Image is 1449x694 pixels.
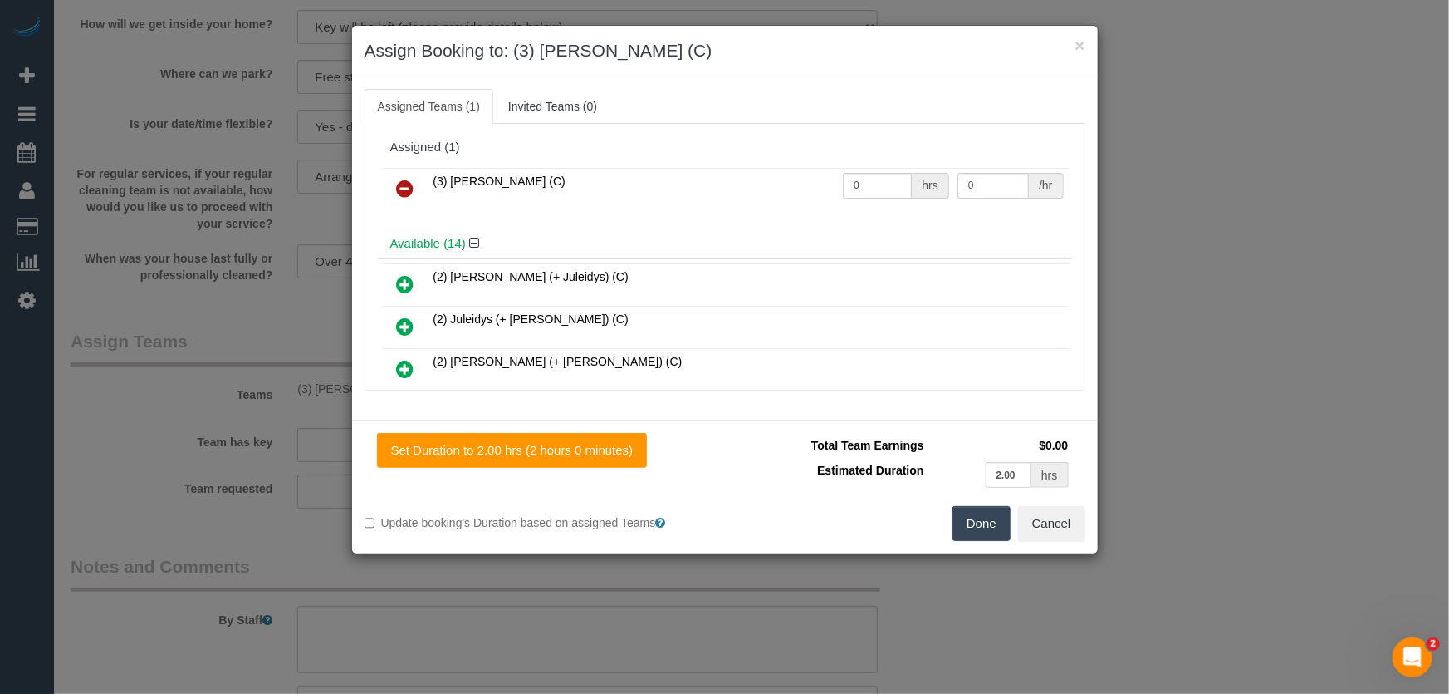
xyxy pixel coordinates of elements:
td: $0.00 [928,433,1073,458]
button: Set Duration to 2.00 hrs (2 hours 0 minutes) [377,433,648,468]
span: (2) Juleidys (+ [PERSON_NAME]) (C) [433,313,629,326]
span: (2) [PERSON_NAME] (+ [PERSON_NAME]) (C) [433,355,683,368]
button: Done [952,506,1011,541]
span: Estimated Duration [817,464,923,477]
button: Cancel [1018,506,1085,541]
span: (3) [PERSON_NAME] (C) [433,175,565,188]
h4: Available (14) [390,237,1060,251]
div: Assigned (1) [390,140,1060,155]
span: 2 [1427,637,1440,651]
td: Total Team Earnings [737,433,928,458]
button: × [1075,37,1084,54]
label: Update booking's Duration based on assigned Teams [365,514,712,531]
iframe: Intercom live chat [1393,637,1432,677]
input: Update booking's Duration based on assigned Teams [365,518,375,529]
a: Assigned Teams (1) [365,89,493,124]
div: /hr [1029,173,1063,199]
div: hrs [912,173,948,199]
a: Invited Teams (0) [495,89,610,124]
div: hrs [1031,462,1068,488]
span: (2) [PERSON_NAME] (+ Juleidys) (C) [433,270,629,283]
h3: Assign Booking to: (3) [PERSON_NAME] (C) [365,38,1085,63]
